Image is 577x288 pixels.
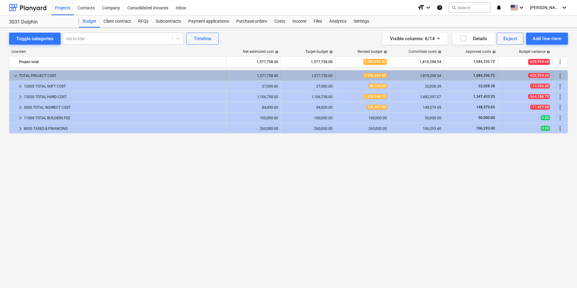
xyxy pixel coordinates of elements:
div: 3031 Dolphin [9,19,72,25]
div: 260,000.00 [283,126,333,131]
span: keyboard_arrow_right [17,114,24,122]
span: -544,186.70 [528,94,550,99]
div: Committed costs [409,50,442,54]
button: Details [452,33,494,45]
iframe: Chat Widget [547,259,577,288]
span: keyboard_arrow_right [17,125,24,132]
span: 0.00 [541,115,550,120]
span: -13,320.00 [530,84,550,88]
div: 8000 TAXES & FINANCING [24,124,224,133]
div: Visible columns : 6/14 [390,35,440,43]
span: -628,934.60 [528,59,550,65]
span: More actions [556,83,564,90]
span: search [451,5,456,10]
div: 1,577,758.00 [229,57,278,67]
span: help [274,50,279,54]
div: 84,000.00 [283,105,333,110]
span: [PERSON_NAME] [530,5,560,10]
span: help [491,50,496,54]
div: Line-item [9,50,227,54]
span: 1,684,336.72 [473,59,496,64]
button: Visible columns:6/14 [383,33,448,45]
span: 32,028.38 [478,84,496,88]
div: 1,819,298.54 [392,57,441,67]
a: Purchase orders [233,15,271,27]
i: keyboard_arrow_down [518,4,525,11]
i: keyboard_arrow_down [561,4,568,11]
span: 155,427.90 [366,105,387,110]
div: Revised budget [358,50,387,54]
span: More actions [556,72,564,79]
span: help [382,50,387,54]
span: 1,684,336.72 [473,73,496,78]
div: 11000 TOTAL BUILDERS FEE [24,113,224,123]
a: Budget [79,15,100,27]
a: Client contract [100,15,135,27]
div: 1,819,298.54 [392,74,441,78]
div: 50,000.00 [392,116,441,120]
div: 106,293.40 [392,126,441,131]
div: 1,106,758.00 [229,95,278,99]
div: 1,482,397.07 [392,95,441,99]
i: keyboard_arrow_down [425,4,432,11]
a: Settings [350,15,373,27]
div: 148,579.69 [392,105,441,110]
div: TOTAL PROJECT COST [19,71,224,81]
div: 260,000.00 [338,126,387,131]
div: 1,577,758.00 [283,74,333,78]
div: Approved costs [466,50,496,54]
a: Analytics [326,15,350,27]
div: Add line-item [533,35,561,43]
a: Payment applications [185,15,233,27]
span: 0.00 [541,126,550,131]
div: 5000 TOTAL INDIRECT COST [24,103,224,112]
button: Toggle categories [9,33,61,45]
button: Export [497,33,524,45]
div: 13000 TOTAL HARD COST [24,92,224,102]
span: 1,650,944.70 [363,94,387,99]
div: RFQs [135,15,152,27]
span: 50,000.00 [478,116,496,120]
div: 100,000.00 [283,116,333,120]
span: 40,320.00 [368,84,387,88]
span: keyboard_arrow_right [17,83,24,90]
span: help [437,50,442,54]
div: Details [460,35,487,43]
a: Costs [271,15,289,27]
div: 84,000.00 [229,105,278,110]
div: 32,028.38 [392,84,441,88]
span: -71,427.90 [530,105,550,110]
button: Search [449,2,491,13]
span: 106,293.40 [476,126,496,130]
a: Files [310,15,326,27]
span: More actions [556,114,564,122]
div: Toggle categories [16,35,53,43]
div: 12000 TOTAL SOFT COST [24,82,224,91]
span: 2,206,692.60 [363,73,387,78]
span: 2,206,692.60 [363,59,387,65]
i: Knowledge base [437,4,443,11]
div: Target budget [305,50,333,54]
a: Subcontracts [152,15,185,27]
span: help [328,50,333,54]
span: 1,347,435.25 [473,94,496,99]
div: 100,000.00 [229,116,278,120]
div: Budget variance [519,50,550,54]
div: 100,000.00 [338,116,387,120]
span: keyboard_arrow_right [17,104,24,111]
button: Timeline [186,33,219,45]
span: More actions [556,58,564,66]
span: More actions [556,93,564,101]
div: 1,106,758.00 [283,95,333,99]
span: 148,579.69 [476,105,496,109]
span: More actions [556,125,564,132]
a: Income [289,15,310,27]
